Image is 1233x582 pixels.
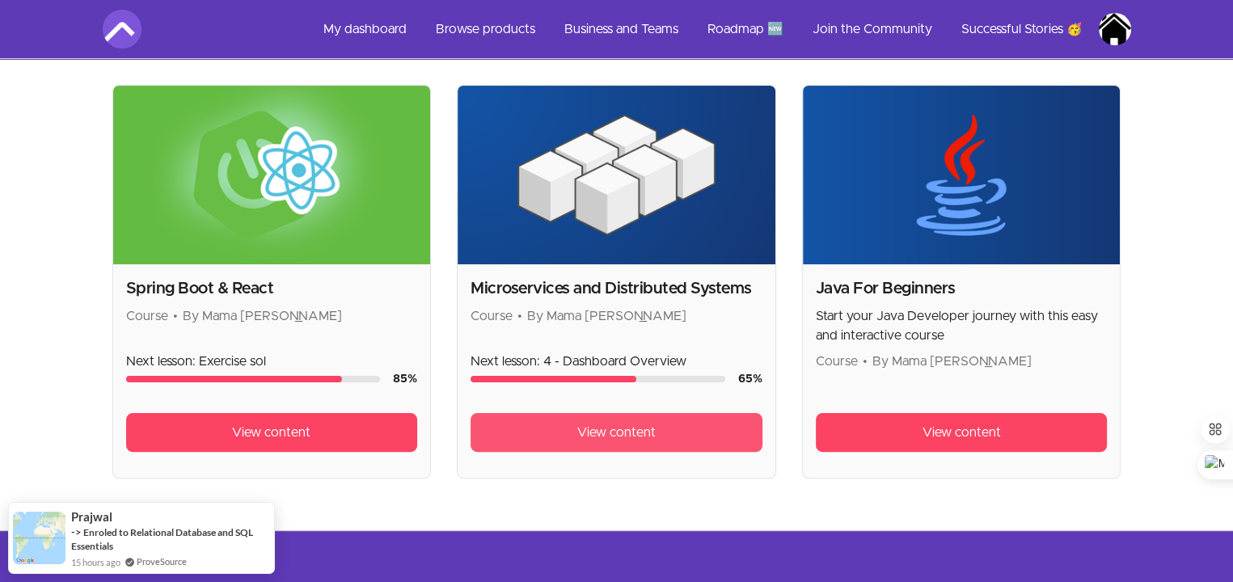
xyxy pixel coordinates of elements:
span: 15 hours ago [71,555,120,569]
span: • [173,310,178,323]
p: Next lesson: Exercise sol [126,352,418,371]
span: Course [126,310,168,323]
img: Product image for Microservices and Distributed Systems [458,86,775,264]
a: My dashboard [310,10,420,48]
img: Product image for Java For Beginners [803,86,1121,264]
img: Amigoscode logo [103,10,141,48]
h2: Spring Boot & React [126,277,418,300]
span: View content [577,423,656,442]
nav: Main [310,10,1131,48]
img: Product image for Spring Boot & React [113,86,431,264]
span: Prajwal [71,510,112,524]
a: Successful Stories 🥳 [948,10,1096,48]
a: View content [816,413,1108,452]
span: 85 % [393,373,417,385]
p: Next lesson: 4 - Dashboard Overview [471,352,762,371]
div: Course progress [471,376,725,382]
span: • [863,355,868,368]
img: Profile image for Muhammad Faisal Imran Khan [1099,13,1131,45]
a: Browse products [423,10,548,48]
a: ProveSource [137,555,187,568]
img: provesource social proof notification image [13,512,65,564]
span: By Mama [PERSON_NAME] [183,310,342,323]
span: 65 % [738,373,762,385]
a: View content [471,413,762,452]
p: Start your Java Developer journey with this easy and interactive course [816,306,1108,345]
h2: Java For Beginners [816,277,1108,300]
span: Course [471,310,513,323]
a: Roadmap 🆕 [695,10,796,48]
span: View content [923,423,1001,442]
div: Course progress [126,376,381,382]
a: Join the Community [800,10,945,48]
a: View content [126,413,418,452]
span: By Mama [PERSON_NAME] [872,355,1032,368]
span: Course [816,355,858,368]
h2: Microservices and Distributed Systems [471,277,762,300]
span: By Mama [PERSON_NAME] [527,310,686,323]
span: • [517,310,522,323]
a: Business and Teams [551,10,691,48]
a: Enroled to Relational Database and SQL Essentials [71,526,253,552]
span: View content [232,423,310,442]
span: -> [71,525,82,538]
